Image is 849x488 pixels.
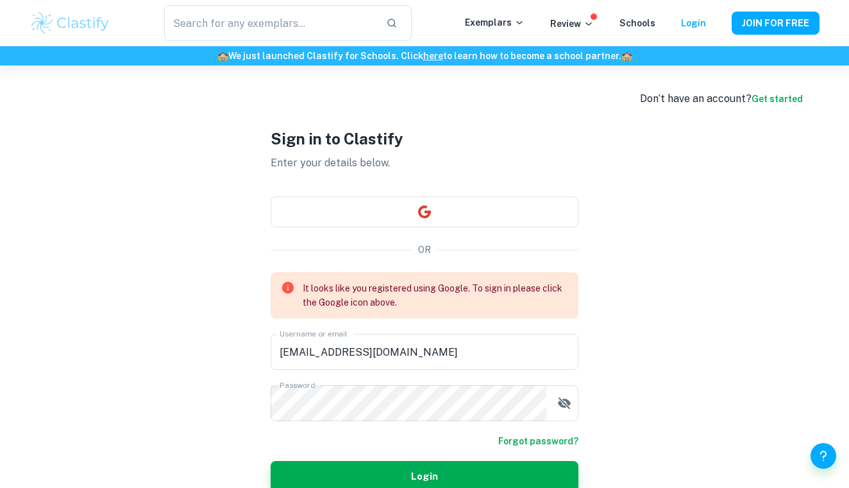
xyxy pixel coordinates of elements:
a: Login [681,18,706,28]
button: Help and Feedback [811,443,836,469]
span: 🏫 [621,51,632,61]
p: OR [418,243,431,257]
div: Don’t have an account? [640,91,803,107]
input: Search for any exemplars... [164,5,376,41]
div: It looks like you registered using Google. To sign in please click the Google icon above. [303,276,568,315]
p: Enter your details below. [271,155,578,171]
label: Password [280,379,315,390]
p: Exemplars [465,15,525,30]
label: Username or email [280,328,348,339]
a: Forgot password? [498,434,578,448]
a: Get started [752,94,803,104]
h6: We just launched Clastify for Schools. Click to learn how to become a school partner. [3,49,846,63]
a: here [423,51,443,61]
a: Schools [619,18,655,28]
p: Review [550,17,594,31]
span: 🏫 [217,51,228,61]
button: JOIN FOR FREE [732,12,820,35]
h1: Sign in to Clastify [271,127,578,150]
img: Clastify logo [29,10,111,36]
